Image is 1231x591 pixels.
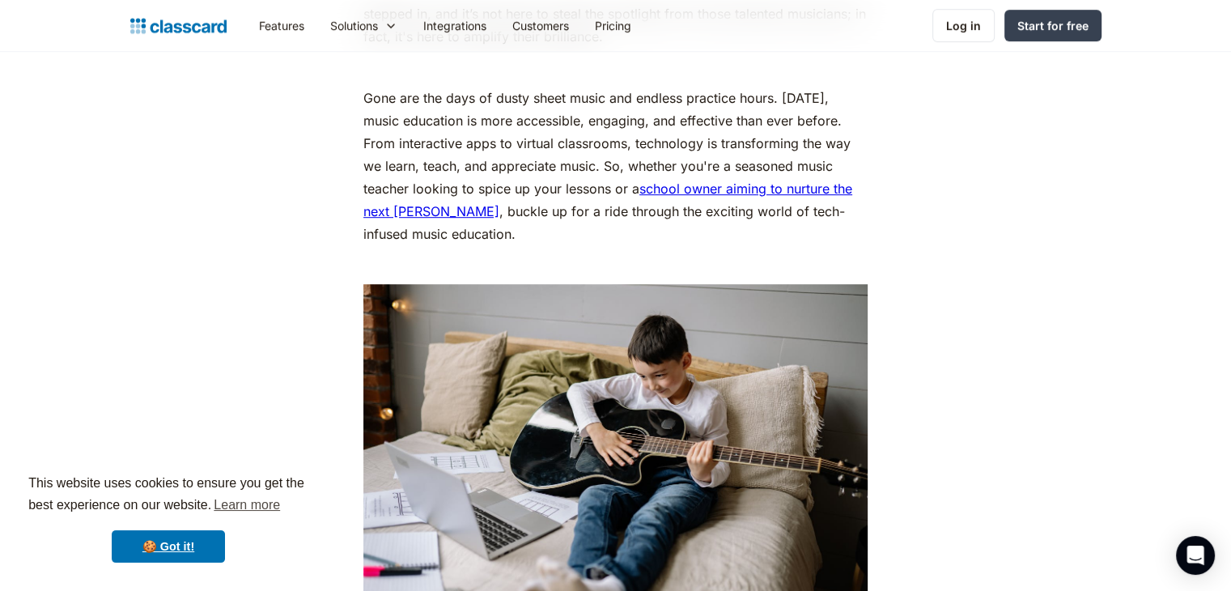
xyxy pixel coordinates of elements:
a: learn more about cookies [211,493,282,517]
a: Pricing [582,7,644,44]
div: Start for free [1017,17,1089,34]
div: Solutions [317,7,410,44]
div: Open Intercom Messenger [1176,536,1215,575]
p: ‍ [363,253,868,276]
a: dismiss cookie message [112,530,225,563]
a: Features [246,7,317,44]
p: Gone are the days of dusty sheet music and endless practice hours. [DATE], music education is mor... [363,87,868,245]
div: cookieconsent [13,458,324,578]
span: This website uses cookies to ensure you get the best experience on our website. [28,474,308,517]
a: Integrations [410,7,499,44]
a: home [130,15,227,37]
a: Customers [499,7,582,44]
a: Start for free [1004,10,1102,41]
div: Log in [946,17,981,34]
div: Solutions [330,17,378,34]
p: ‍ [363,56,868,79]
a: Log in [932,9,995,42]
a: school owner aiming to nurture the next [PERSON_NAME] [363,181,852,219]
